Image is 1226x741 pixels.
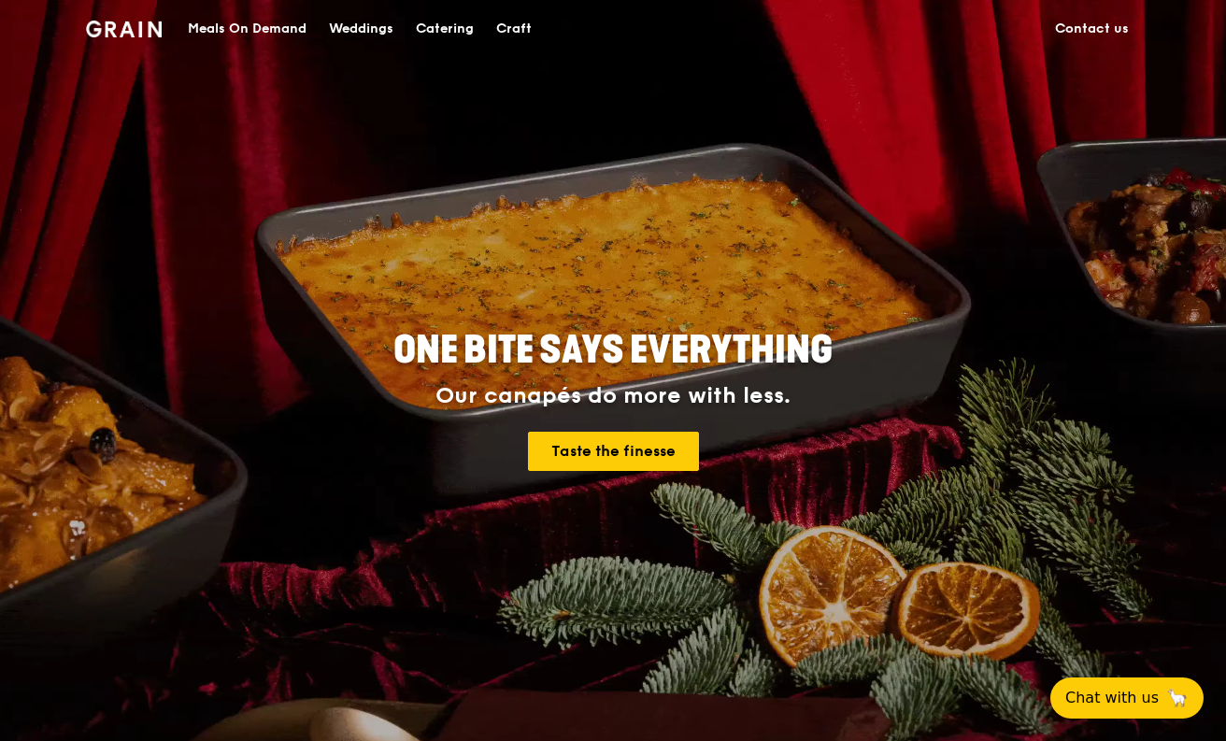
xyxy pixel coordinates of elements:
[329,1,393,57] div: Weddings
[1044,1,1140,57] a: Contact us
[1050,677,1204,719] button: Chat with us🦙
[277,383,949,409] div: Our canapés do more with less.
[528,432,699,471] a: Taste the finesse
[393,328,833,373] span: ONE BITE SAYS EVERYTHING
[188,1,306,57] div: Meals On Demand
[1065,687,1159,709] span: Chat with us
[405,1,485,57] a: Catering
[86,21,162,37] img: Grain
[416,1,474,57] div: Catering
[318,1,405,57] a: Weddings
[1166,687,1189,709] span: 🦙
[485,1,543,57] a: Craft
[496,1,532,57] div: Craft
